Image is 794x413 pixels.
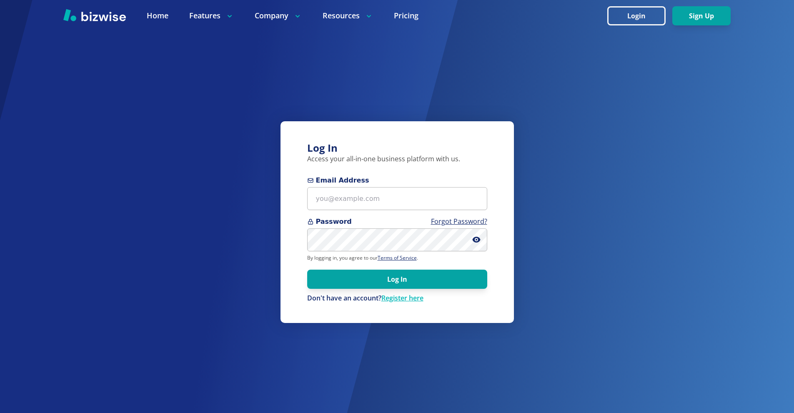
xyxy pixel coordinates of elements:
[307,155,487,164] p: Access your all-in-one business platform with us.
[189,10,234,21] p: Features
[307,175,487,185] span: Email Address
[307,294,487,303] div: Don't have an account?Register here
[394,10,418,21] a: Pricing
[323,10,373,21] p: Resources
[607,6,666,25] button: Login
[307,294,487,303] p: Don't have an account?
[307,217,487,227] span: Password
[255,10,302,21] p: Company
[307,270,487,289] button: Log In
[307,141,487,155] h3: Log In
[307,187,487,210] input: you@example.com
[378,254,417,261] a: Terms of Service
[607,12,672,20] a: Login
[672,6,731,25] button: Sign Up
[147,10,168,21] a: Home
[381,293,423,303] a: Register here
[431,217,487,226] a: Forgot Password?
[63,9,126,21] img: Bizwise Logo
[307,255,487,261] p: By logging in, you agree to our .
[672,12,731,20] a: Sign Up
